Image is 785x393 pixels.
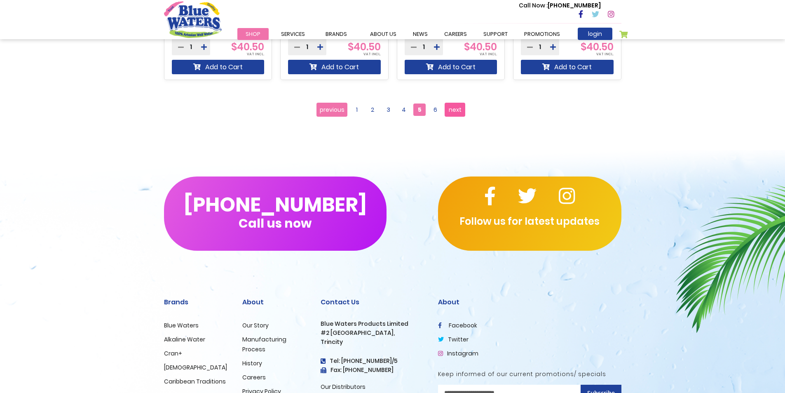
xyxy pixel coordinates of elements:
[242,321,269,329] a: Our Story
[288,60,381,74] button: Add to Cart
[398,104,410,116] a: 4
[413,104,426,116] span: 5
[581,40,614,54] span: $40.50
[231,40,264,54] span: $40.50
[164,298,230,306] h2: Brands
[164,335,205,344] a: Alkaline Water
[366,104,379,116] a: 2
[438,349,478,358] a: Instagram
[516,28,568,40] a: Promotions
[445,103,465,117] a: next
[246,30,260,38] span: Shop
[242,373,266,381] a: Careers
[521,60,614,74] button: Add to Cart
[321,329,426,337] h3: #2 [GEOGRAPHIC_DATA],
[519,1,601,10] p: [PHONE_NUMBER]
[321,339,426,346] h3: Trincity
[242,335,286,353] a: Manufacturing Process
[438,321,477,329] a: facebook
[172,60,265,74] button: Add to Cart
[321,367,426,374] h3: Fax: [PHONE_NUMBER]
[316,103,347,117] a: previous
[438,298,621,306] h2: About
[320,104,344,116] span: previous
[438,214,621,229] p: Follow us for latest updates
[449,104,462,116] span: next
[578,28,612,40] a: login
[438,335,469,344] a: twitter
[321,320,426,327] h3: Blue Waters Products Limited
[405,28,436,40] a: News
[351,104,363,116] a: 1
[242,298,308,306] h2: About
[382,104,394,116] a: 3
[164,349,182,358] a: Cran+
[321,383,366,391] a: Our Distributors
[321,298,426,306] h2: Contact Us
[405,60,497,74] button: Add to Cart
[475,28,516,40] a: support
[519,1,548,9] span: Call Now :
[242,359,262,367] a: History
[464,40,497,54] span: $40.50
[438,371,621,378] h5: Keep informed of our current promotions/ specials
[164,377,226,386] a: Caribbean Traditions
[164,363,227,372] a: [DEMOGRAPHIC_DATA]
[239,221,312,226] span: Call us now
[362,28,405,40] a: about us
[164,176,387,251] button: [PHONE_NUMBER]Call us now
[164,1,222,38] a: store logo
[326,30,347,38] span: Brands
[348,40,381,54] span: $40.50
[321,358,426,365] h4: Tel: [PHONE_NUMBER]/5
[281,30,305,38] span: Services
[436,28,475,40] a: careers
[429,104,441,116] a: 6
[164,321,199,329] a: Blue Waters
